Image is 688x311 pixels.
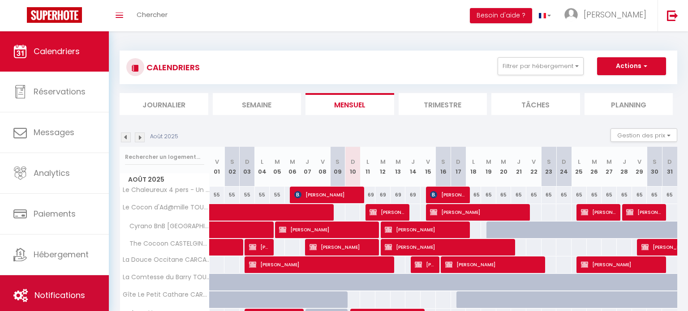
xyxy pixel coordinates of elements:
[581,256,662,273] span: [PERSON_NAME]
[245,158,249,166] abbr: D
[121,204,211,211] span: Le Cocon d'Ad@mille TOURNEFEUILLE
[360,147,375,187] th: 11
[606,158,612,166] abbr: M
[366,158,369,166] abbr: L
[34,86,86,97] span: Réservations
[120,93,208,115] li: Journalier
[617,147,632,187] th: 28
[498,57,584,75] button: Filtrer par hébergement
[653,158,657,166] abbr: S
[351,158,355,166] abbr: D
[430,204,526,221] span: [PERSON_NAME]
[441,158,445,166] abbr: S
[632,147,647,187] th: 29
[385,239,512,256] span: [PERSON_NAME]
[481,147,496,187] th: 19
[380,158,386,166] abbr: M
[34,208,76,219] span: Paiements
[396,158,401,166] abbr: M
[249,239,269,256] span: [PERSON_NAME]
[662,187,677,203] div: 65
[511,147,526,187] th: 21
[335,158,340,166] abbr: S
[330,147,345,187] th: 09
[321,158,325,166] abbr: V
[34,46,80,57] span: Calendriers
[421,147,436,187] th: 15
[481,187,496,203] div: 65
[411,158,415,166] abbr: J
[27,7,82,23] img: Super Booking
[572,147,587,187] th: 25
[486,158,491,166] abbr: M
[34,290,85,301] span: Notifications
[240,147,255,187] th: 03
[249,256,391,273] span: [PERSON_NAME]
[430,186,465,203] span: [PERSON_NAME]
[210,147,225,187] th: 01
[210,187,225,203] div: 55
[305,93,394,115] li: Mensuel
[532,158,536,166] abbr: V
[491,93,580,115] li: Tâches
[405,147,421,187] th: 14
[230,158,234,166] abbr: S
[34,167,70,179] span: Analytics
[300,147,315,187] th: 07
[121,291,211,298] span: Gîte Le Petit Cathare CARCASSONNE
[451,147,466,187] th: 17
[662,147,677,187] th: 31
[623,158,626,166] abbr: J
[526,147,542,187] th: 22
[213,93,301,115] li: Semaine
[34,127,74,138] span: Messages
[564,8,578,21] img: ...
[426,158,430,166] abbr: V
[345,147,361,187] th: 10
[556,187,572,203] div: 65
[121,187,211,193] span: Le Chaleureux 4 pers - Un bijou de Toulouse - So Cozy
[547,158,551,166] abbr: S
[415,256,435,273] span: [PERSON_NAME]
[496,187,512,203] div: 65
[224,187,240,203] div: 55
[637,158,641,166] abbr: V
[294,186,360,203] span: [PERSON_NAME]
[456,158,460,166] abbr: D
[275,158,280,166] abbr: M
[617,187,632,203] div: 65
[626,204,662,221] span: [PERSON_NAME]
[290,158,295,166] abbr: M
[255,147,270,187] th: 04
[647,187,662,203] div: 65
[556,147,572,187] th: 24
[255,187,270,203] div: 55
[285,147,300,187] th: 06
[542,147,557,187] th: 23
[375,147,391,187] th: 12
[587,187,602,203] div: 65
[511,187,526,203] div: 65
[632,187,647,203] div: 65
[305,158,309,166] abbr: J
[270,147,285,187] th: 05
[121,256,211,263] span: La Douce Occitane CARCASSONNE
[572,187,587,203] div: 65
[315,147,330,187] th: 08
[375,187,391,203] div: 69
[472,158,475,166] abbr: L
[137,10,168,19] span: Chercher
[496,147,512,187] th: 20
[391,147,406,187] th: 13
[279,221,375,238] span: [PERSON_NAME]
[517,158,520,166] abbr: J
[581,204,616,221] span: [PERSON_NAME]
[261,158,263,166] abbr: L
[224,147,240,187] th: 02
[436,147,451,187] th: 16
[121,222,211,231] span: Cyrano BnB [GEOGRAPHIC_DATA]
[466,187,481,203] div: 65
[270,187,285,203] div: 55
[34,249,89,260] span: Hébergement
[310,239,375,256] span: [PERSON_NAME]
